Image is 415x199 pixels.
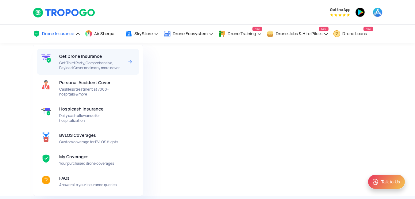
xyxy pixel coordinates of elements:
span: New [363,27,373,31]
a: Drone TrainingNew [218,25,262,43]
span: Drone Insurance [42,31,74,36]
span: SkyStore [134,31,153,36]
span: Air Sherpa [94,31,114,36]
img: TropoGo Logo [33,7,96,18]
img: App Raking [330,13,350,17]
span: Cashless treatment at 7000+ hospitals & more [59,87,124,97]
a: Air Sherpa [85,25,121,43]
img: Get Drone Insurance [41,53,51,63]
a: SkyStore [125,25,159,43]
span: Hospicash Insurance [59,107,103,111]
img: playstore [355,7,365,17]
span: New [319,27,328,31]
a: Hospicash InsuranceHospicash InsuranceDaily cash allowance for hospitalization [37,101,139,128]
a: Drone LoansNew [333,25,373,43]
span: Personal Accident Cover [59,80,110,85]
span: Your purchased drone coverages [59,161,124,166]
a: Drone Jobs & Hire PilotsNew [267,25,329,43]
span: New [252,27,262,31]
a: Drone Ecosystem [163,25,214,43]
div: Talk to Us [381,179,400,185]
a: BVLOS CoveragesBVLOS CoveragesCustom coverage for BVLOS flights [37,128,139,149]
img: ic_Support.svg [372,178,379,186]
a: My CoveragesMy CoveragesYour purchased drone coverages [37,149,139,171]
span: BVLOS Coverages [59,133,96,138]
img: BVLOS Coverages [41,132,51,142]
span: Get Third Party, Comprehensive, Payload Cover and many more cover [59,61,124,70]
span: My Coverages [59,154,89,159]
span: Get Drone Insurance [59,54,102,59]
span: Custom coverage for BVLOS flights [59,140,124,145]
img: My Coverages [41,154,51,163]
a: Personal Accident CoverPersonal Accident CoverCashless treatment at 7000+ hospitals & more [37,75,139,101]
span: Get the App [330,7,350,12]
a: Get Drone InsuranceGet Drone InsuranceGet Third Party, Comprehensive, Payload Cover and many more... [37,49,139,75]
a: Drone Insurance [33,25,80,43]
span: Drone Jobs & Hire Pilots [276,31,322,36]
span: Drone Training [228,31,256,36]
span: FAQs [59,176,70,181]
img: appstore [373,7,382,17]
span: Drone Loans [342,31,367,36]
img: Arrow [126,58,134,66]
img: Hospicash Insurance [41,106,51,116]
a: FAQsFAQsAnswers to your insurance queries [37,171,139,192]
span: Drone Ecosystem [173,31,208,36]
img: Personal Accident Cover [41,80,51,89]
span: Daily cash allowance for hospitalization [59,113,124,123]
span: Answers to your insurance queries [59,182,124,187]
img: FAQs [41,175,51,185]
